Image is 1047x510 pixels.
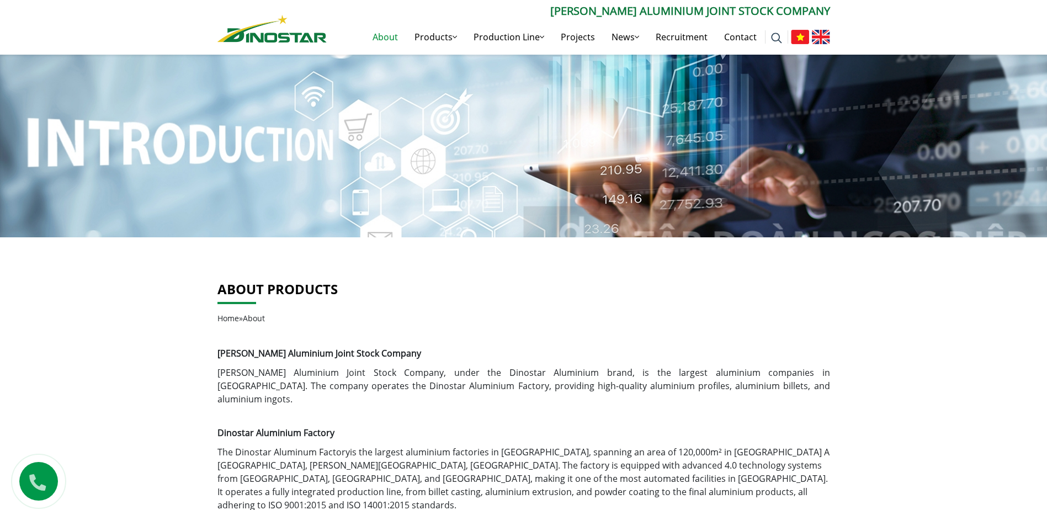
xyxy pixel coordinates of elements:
[771,33,782,44] img: search
[647,19,716,55] a: Recruitment
[406,19,465,55] a: Products
[465,19,552,55] a: Production Line
[791,30,809,44] img: Tiếng Việt
[217,313,265,323] span: »
[243,313,265,323] span: About
[364,19,406,55] a: About
[217,313,239,323] a: Home
[552,19,603,55] a: Projects
[603,19,647,55] a: News
[716,19,765,55] a: Contact
[217,446,350,458] a: The Dinostar Aluminum Factory
[217,366,830,406] p: , under the Dinostar Aluminium brand, is the largest aluminium companies in [GEOGRAPHIC_DATA]. Th...
[327,3,830,19] p: [PERSON_NAME] Aluminium Joint Stock Company
[217,347,421,359] strong: [PERSON_NAME] Aluminium Joint Stock Company
[812,30,830,44] img: English
[217,15,327,42] img: Nhôm Dinostar
[217,427,334,439] span: Dinostar Aluminium Factory
[217,366,444,379] a: [PERSON_NAME] Aluminium Joint Stock Company
[217,280,338,298] a: About products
